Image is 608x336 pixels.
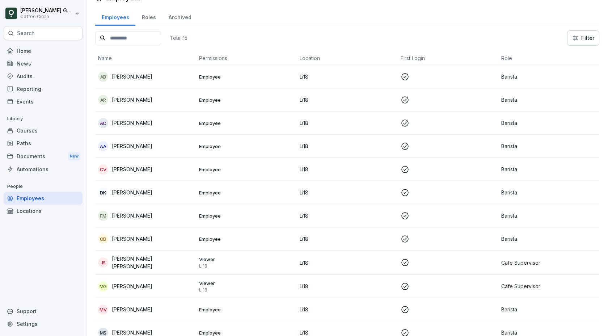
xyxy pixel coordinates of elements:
[112,212,152,219] p: [PERSON_NAME]
[4,163,83,176] a: Automations
[300,96,395,104] p: Li18
[98,118,108,128] div: AC
[501,306,596,313] p: Barista
[297,51,398,65] th: Location
[199,143,294,150] p: Employee
[112,306,152,313] p: [PERSON_NAME]
[567,31,599,45] button: Filter
[300,189,395,196] p: Li18
[199,189,294,196] p: Employee
[170,34,187,41] p: Total: 15
[4,137,83,150] a: Paths
[501,235,596,243] p: Barista
[112,142,152,150] p: [PERSON_NAME]
[199,166,294,173] p: Employee
[112,73,152,80] p: [PERSON_NAME]
[572,34,595,42] div: Filter
[68,152,80,160] div: New
[501,165,596,173] p: Barista
[501,212,596,219] p: Barista
[300,235,395,243] p: Li18
[112,282,152,290] p: [PERSON_NAME]
[4,318,83,330] a: Settings
[4,45,83,57] a: Home
[95,7,135,26] a: Employees
[98,257,108,268] div: JS
[300,165,395,173] p: Li18
[4,205,83,217] a: Locations
[199,287,294,293] p: Li18
[4,181,83,192] p: People
[4,113,83,125] p: Library
[20,8,73,14] p: [PERSON_NAME] Grioui
[300,212,395,219] p: Li18
[300,282,395,290] p: Li18
[4,57,83,70] a: News
[300,306,395,313] p: Li18
[4,150,83,163] a: DocumentsNew
[98,95,108,105] div: AR
[4,70,83,83] a: Audits
[112,119,152,127] p: [PERSON_NAME]
[501,142,596,150] p: Barista
[20,14,73,19] p: Coffee Circle
[501,96,596,104] p: Barista
[17,30,35,37] p: Search
[98,188,108,198] div: DK
[4,305,83,318] div: Support
[501,282,596,290] p: Cafe Supervisor
[199,236,294,242] p: Employee
[95,51,196,65] th: Name
[98,211,108,221] div: FM
[199,329,294,336] p: Employee
[98,72,108,82] div: AB
[98,164,108,175] div: CV
[4,192,83,205] a: Employees
[300,142,395,150] p: Li18
[199,97,294,103] p: Employee
[300,259,395,266] p: Li18
[196,51,297,65] th: Permissions
[501,119,596,127] p: Barista
[501,189,596,196] p: Barista
[98,281,108,291] div: MG
[199,213,294,219] p: Employee
[4,95,83,108] a: Events
[199,280,294,286] p: Viewer
[112,255,193,270] p: [PERSON_NAME] [PERSON_NAME]
[199,306,294,313] p: Employee
[4,124,83,137] a: Courses
[4,150,83,163] div: Documents
[300,119,395,127] p: Li18
[398,51,499,65] th: First Login
[501,73,596,80] p: Barista
[162,7,198,26] a: Archived
[135,7,162,26] a: Roles
[98,234,108,244] div: GD
[98,304,108,315] div: MV
[112,235,152,243] p: [PERSON_NAME]
[199,73,294,80] p: Employee
[199,263,294,269] p: Li18
[98,141,108,151] div: AA
[112,96,152,104] p: [PERSON_NAME]
[4,83,83,95] a: Reporting
[199,120,294,126] p: Employee
[112,189,152,196] p: [PERSON_NAME]
[300,73,395,80] p: Li18
[199,256,294,262] p: Viewer
[112,165,152,173] p: [PERSON_NAME]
